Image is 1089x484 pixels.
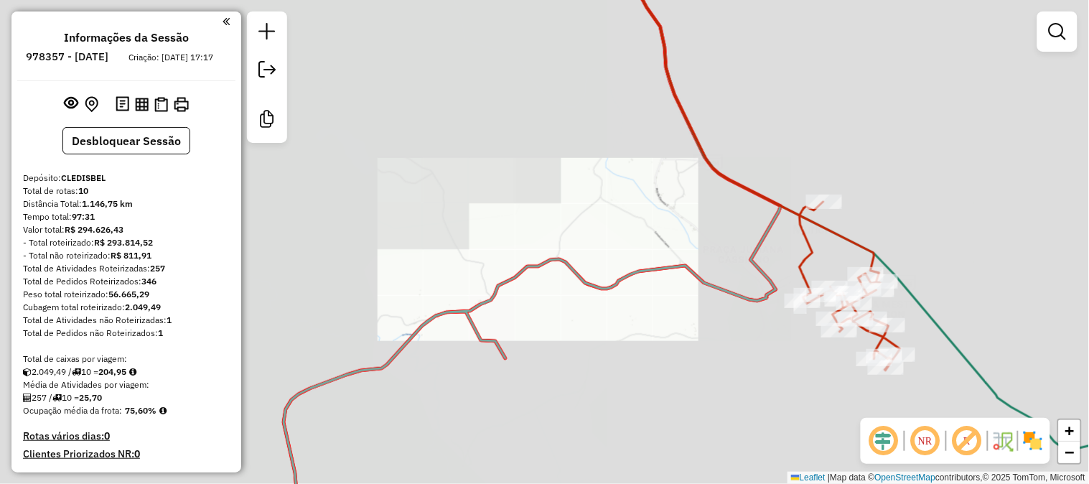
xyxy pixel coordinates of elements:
[79,392,102,403] strong: 25,70
[151,94,171,115] button: Visualizar Romaneio
[23,353,230,366] div: Total de caixas por viagem:
[141,276,156,287] strong: 346
[94,237,153,248] strong: R$ 293.814,52
[64,31,189,45] h4: Informações da Sessão
[23,197,230,210] div: Distância Total:
[125,405,156,416] strong: 75,60%
[23,262,230,275] div: Total de Atividades Roteirizadas:
[23,223,230,236] div: Valor total:
[62,127,190,154] button: Desbloquear Sessão
[23,236,230,249] div: - Total roteirizado:
[253,55,281,88] a: Exportar sessão
[23,405,122,416] span: Ocupação média da frota:
[253,17,281,50] a: Nova sessão e pesquisa
[150,263,165,274] strong: 257
[1059,442,1080,463] a: Zoom out
[791,473,826,483] a: Leaflet
[129,368,136,376] i: Meta Caixas/viagem: 1,00 Diferença: 203,95
[23,394,32,402] i: Total de Atividades
[123,51,220,64] div: Criação: [DATE] 17:17
[62,93,82,116] button: Exibir sessão original
[1059,420,1080,442] a: Zoom in
[875,473,936,483] a: OpenStreetMap
[1065,422,1075,439] span: +
[171,94,192,115] button: Imprimir Rotas
[52,394,62,402] i: Total de rotas
[61,172,106,183] strong: CLEDISBEL
[23,185,230,197] div: Total de rotas:
[787,472,1089,484] div: Map data © contributors,© 2025 TomTom, Microsoft
[828,473,830,483] span: |
[23,288,230,301] div: Peso total roteirizado:
[104,429,110,442] strong: 0
[27,50,109,63] h6: 978357 - [DATE]
[991,429,1014,452] img: Fluxo de ruas
[113,93,132,116] button: Logs desbloquear sessão
[1022,429,1044,452] img: Exibir/Ocultar setores
[23,301,230,314] div: Cubagem total roteirizado:
[23,314,230,327] div: Total de Atividades não Roteirizadas:
[125,302,161,312] strong: 2.049,49
[223,13,230,29] a: Clique aqui para minimizar o painel
[65,224,123,235] strong: R$ 294.626,43
[1043,17,1072,46] a: Exibir filtros
[1065,443,1075,461] span: −
[23,391,230,404] div: 257 / 10 =
[72,368,81,376] i: Total de rotas
[23,210,230,223] div: Tempo total:
[23,430,230,442] h4: Rotas vários dias:
[253,105,281,137] a: Criar modelo
[866,424,901,458] span: Ocultar deslocamento
[23,275,230,288] div: Total de Pedidos Roteirizados:
[23,172,230,185] div: Depósito:
[72,211,95,222] strong: 97:31
[82,93,101,116] button: Centralizar mapa no depósito ou ponto de apoio
[23,448,230,460] h4: Clientes Priorizados NR:
[23,327,230,340] div: Total de Pedidos não Roteirizados:
[159,406,167,415] em: Média calculada utilizando a maior ocupação (%Peso ou %Cubagem) de cada rota da sessão. Rotas cro...
[132,94,151,113] button: Visualizar relatório de Roteirização
[108,289,149,299] strong: 56.665,29
[23,378,230,391] div: Média de Atividades por viagem:
[98,366,126,377] strong: 204,95
[167,315,172,325] strong: 1
[134,447,140,460] strong: 0
[23,366,230,378] div: 2.049,49 / 10 =
[82,198,133,209] strong: 1.146,75 km
[78,185,88,196] strong: 10
[23,368,32,376] i: Cubagem total roteirizado
[908,424,943,458] span: Ocultar NR
[158,327,163,338] strong: 1
[23,249,230,262] div: - Total não roteirizado:
[950,424,984,458] span: Exibir rótulo
[111,250,151,261] strong: R$ 811,91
